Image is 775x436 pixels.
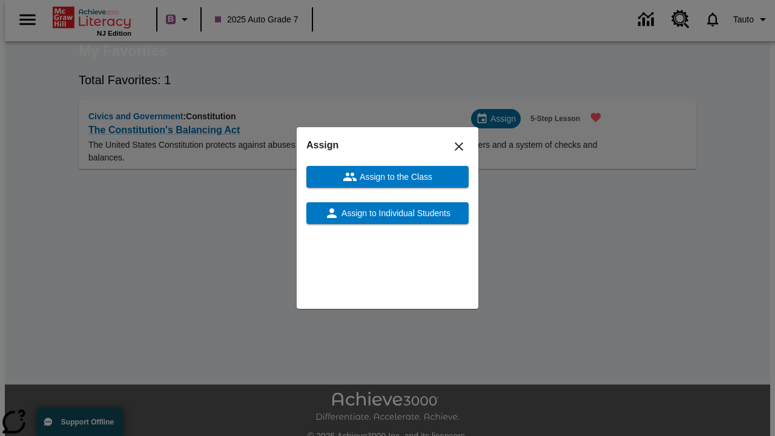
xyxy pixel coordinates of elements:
[339,207,450,220] span: Assign to Individual Students
[306,166,469,188] button: Assign to the Class
[306,137,469,154] h6: Assign
[306,202,469,224] button: Assign to Individual Students
[444,132,473,161] button: Close
[357,171,432,183] span: Assign to the Class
